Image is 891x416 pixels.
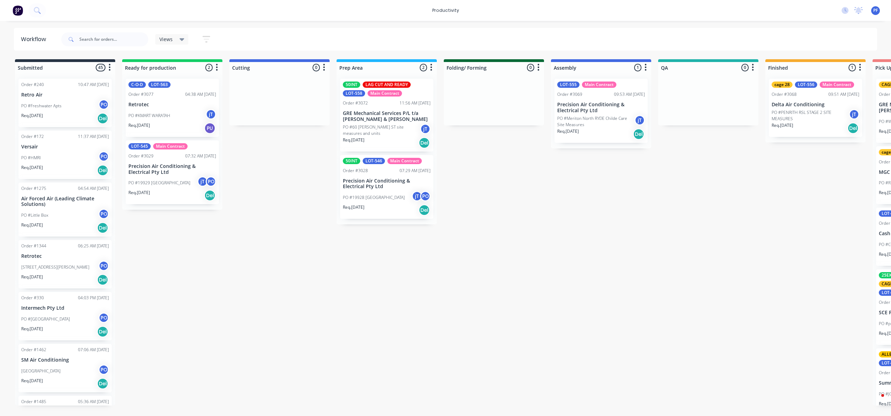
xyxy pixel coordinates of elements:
div: Order #33004:03 PM [DATE]Intermech Pty LtdPO #[GEOGRAPHIC_DATA]POReq.[DATE]Del [18,292,112,340]
span: Views [159,36,173,43]
div: Del [97,326,108,337]
div: LOT-558 [343,90,365,97]
p: Precision Air Conditioning & Electrical Pty Ltd [128,163,216,175]
div: 50INTLAG CUT AND READYLOT-558Main ContractOrder #307211:56 AM [DATE]GRE Mechanical Services P/L t... [340,79,433,152]
div: 11:37 AM [DATE] [78,133,109,140]
p: Req. [DATE] [21,274,43,280]
div: 50INT [343,82,360,88]
div: 11:56 AM [DATE] [400,100,431,106]
div: PO [98,261,109,271]
p: PO #[GEOGRAPHIC_DATA] [21,316,70,322]
p: Req. [DATE] [772,122,793,129]
p: PO #Meriton North RYDE Childe Care Site Measures [557,115,634,128]
div: Order #3077 [128,91,153,98]
div: Main Contract [387,158,422,164]
p: Req. [DATE] [21,164,43,171]
div: Order #3069 [557,91,582,98]
div: Order #146207:06 AM [DATE]SM Air Conditioning[GEOGRAPHIC_DATA]POReq.[DATE]Del [18,344,112,392]
div: 07:29 AM [DATE] [400,168,431,174]
p: Req. [DATE] [21,326,43,332]
div: Order #1485 [21,399,46,405]
div: LOT-546 [363,158,385,164]
img: Factory [13,5,23,16]
div: 50INT [343,158,360,164]
p: Req. [DATE] [128,122,150,129]
p: Retro Air [21,92,109,98]
div: Workflow [21,35,49,44]
div: Del [419,205,430,216]
p: Req. [DATE] [128,190,150,196]
input: Search for orders... [79,32,148,46]
div: cage 28LOT-556Main ContractOrder #306809:51 AM [DATE]Delta Air ConditioningPO #PENRITH RSL STAGE ... [769,79,862,137]
div: LOT-563 [148,82,171,88]
div: 07:06 AM [DATE] [78,347,109,353]
div: Order #134406:25 AM [DATE]Retrotec[STREET_ADDRESS][PERSON_NAME]POReq.[DATE]Del [18,240,112,288]
p: SM Air Conditioning [21,357,109,363]
p: PO #Freshwater Apts [21,103,62,109]
p: PO #KMART WARATAH [128,113,170,119]
div: 07:32 AM [DATE] [185,153,216,159]
div: Order #330 [21,295,44,301]
p: Air Forced Air (Leading Climate Solutions) [21,196,109,208]
p: PO #PENRITH RSL STAGE 2 SITE MEASURES [772,109,849,122]
div: Order #3072 [343,100,368,106]
div: cage 28 [772,82,793,88]
div: jT [412,191,422,201]
div: PO [98,209,109,219]
div: Order #1275 [21,185,46,192]
div: 09:51 AM [DATE] [828,91,859,98]
div: 04:54 AM [DATE] [78,185,109,192]
div: jT [849,109,859,120]
div: PO [98,99,109,110]
div: jT [634,115,645,125]
div: PO [98,364,109,375]
div: Del [97,222,108,233]
p: Retrotec [21,253,109,259]
div: Main Contract [582,82,616,88]
div: 06:25 AM [DATE] [78,243,109,249]
p: PO #HMRI [21,155,41,161]
p: GRE Mechanical Services P/L t/a [PERSON_NAME] & [PERSON_NAME] [343,110,431,122]
div: jT [197,176,208,187]
p: Req. [DATE] [343,204,364,210]
div: Del [204,190,215,201]
div: LOT-555Main ContractOrder #306909:53 AM [DATE]Precision Air Conditioning & Electrical Pty LtdPO #... [554,79,648,143]
div: PO [420,191,431,201]
div: Order #127504:54 AM [DATE]Air Forced Air (Leading Climate Solutions)PO #Little BoxPOReq.[DATE]Del [18,183,112,237]
div: Del [97,274,108,285]
p: PO #19929 [GEOGRAPHIC_DATA] [128,180,190,186]
p: Delta Air Conditioning [772,102,859,108]
p: PO #Little Box [21,212,48,218]
div: Order #172 [21,133,44,140]
span: PF [873,7,878,14]
div: 04:38 AM [DATE] [185,91,216,98]
p: Retrotec [128,102,216,108]
p: Intermech Pty Ltd [21,305,109,311]
div: Order #3028 [343,168,368,174]
div: 09:53 AM [DATE] [614,91,645,98]
p: PO #19928 [GEOGRAPHIC_DATA] [343,194,405,201]
div: Order #24010:47 AM [DATE]Retro AirPO #Freshwater AptsPOReq.[DATE]Del [18,79,112,127]
div: Del [633,129,644,140]
div: PO [98,151,109,162]
iframe: Intercom live chat [867,392,884,409]
div: Order #3029 [128,153,153,159]
div: Main Contract [820,82,854,88]
div: productivity [429,5,463,16]
div: LOT-556 [795,82,817,88]
div: C-O-D [128,82,146,88]
div: Del [97,165,108,176]
div: LAG CUT AND READY [363,82,411,88]
p: Req. [DATE] [21,113,43,119]
div: PU [204,123,215,134]
div: C-O-DLOT-563Order #307704:38 AM [DATE]RetrotecPO #KMART WARATAHjTReq.[DATE]PU [126,79,219,137]
div: 04:03 PM [DATE] [78,295,109,301]
div: Del [419,137,430,148]
p: PO #60 [PERSON_NAME] ST site measures and units [343,124,420,137]
div: PO [98,313,109,323]
p: Precision Air Conditioning & Electrical Pty Ltd [557,102,645,114]
div: Order #240 [21,82,44,88]
div: LOT-555 [557,82,579,88]
div: Del [847,123,859,134]
p: Req. [DATE] [21,378,43,384]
